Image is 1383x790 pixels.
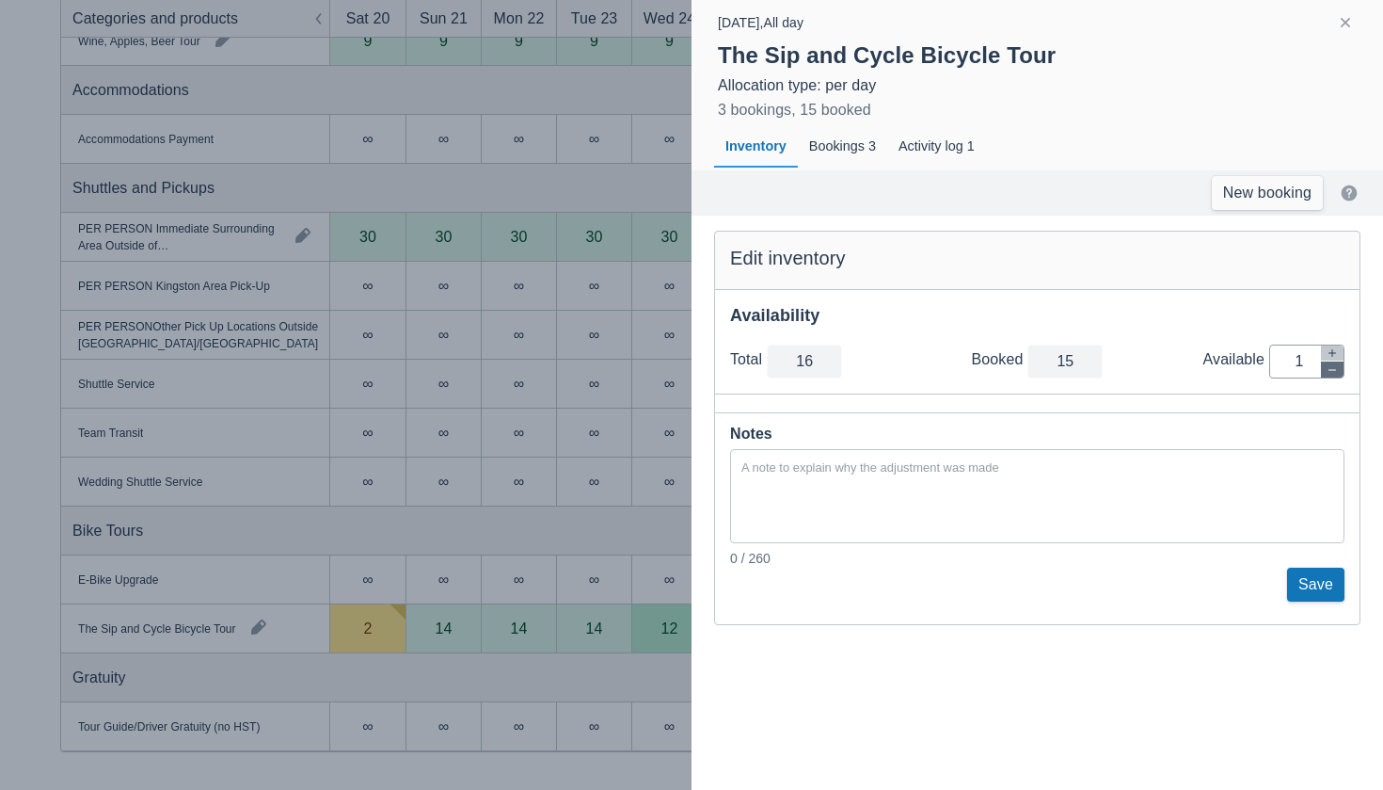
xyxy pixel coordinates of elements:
div: Allocation type: per day [718,76,1357,95]
div: Booked [972,350,1028,369]
div: Bookings 3 [798,125,887,169]
div: Notes [730,421,1344,447]
div: Edit inventory [730,247,1344,270]
div: Total [730,350,767,369]
div: Inventory [714,125,798,169]
strong: The Sip and Cycle Bicycle Tour [718,42,1056,68]
div: 3 bookings, 15 booked [718,99,871,121]
div: Availability [730,305,1344,327]
div: [DATE] , All day [718,11,803,34]
div: Available [1203,350,1269,369]
div: Activity log 1 [887,125,986,169]
div: 0 / 260 [730,549,1344,568]
button: Save [1287,568,1344,602]
a: New booking [1212,176,1323,210]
